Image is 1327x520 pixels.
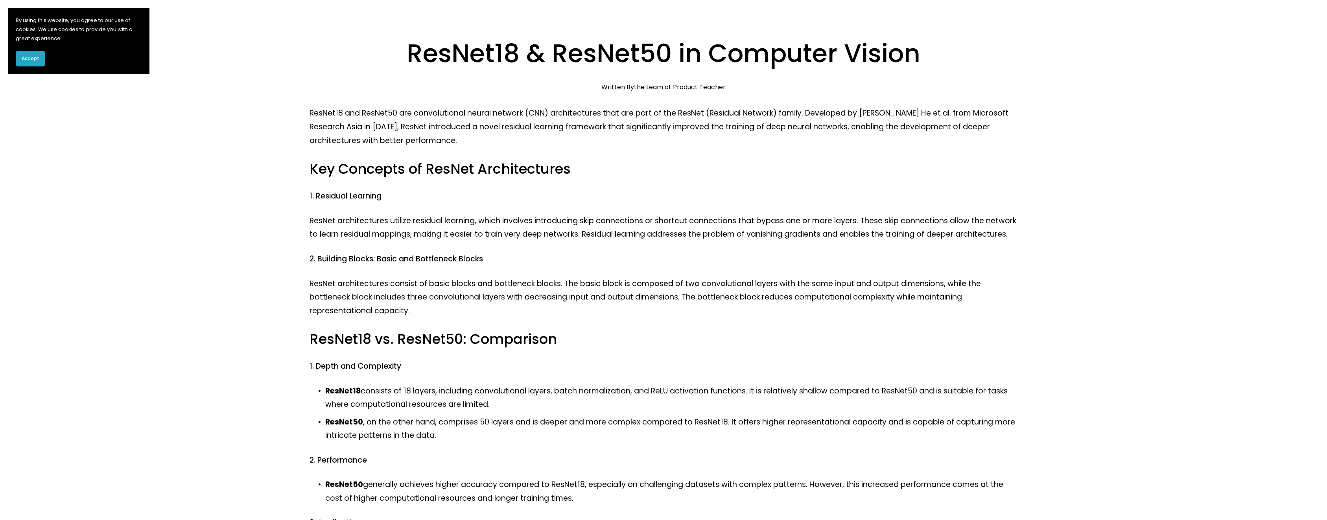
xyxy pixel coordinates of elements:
[22,55,39,62] span: Accept
[325,478,1017,505] p: generally achieves higher accuracy compared to ResNet18, especially on challenging datasets with ...
[310,277,1017,318] p: ResNet architectures consist of basic blocks and bottleneck blocks. The basic block is composed o...
[325,384,1017,412] p: consists of 18 layers, including convolutional layers, batch normalization, and ReLU activation f...
[16,16,142,43] p: By using this website, you agree to our use of cookies. We use cookies to provide you with a grea...
[16,51,45,66] button: Accept
[310,36,1017,71] h1: ResNet18 & ResNet50 in Computer Vision
[601,83,726,91] div: Written By
[310,330,1017,349] h3: ResNet18 vs. ResNet50: Comparison
[310,107,1017,147] p: ResNet18 and ResNet50 are convolutional neural network (CNN) architectures that are part of the R...
[310,361,1017,372] h4: 1. Depth and Complexity
[325,386,361,396] strong: ResNet18
[310,254,1017,265] h4: 2. Building Blocks: Basic and Bottleneck Blocks
[325,415,1017,443] p: , on the other hand, comprises 50 layers and is deeper and more complex compared to ResNet18. It ...
[325,479,363,490] strong: ResNet50
[8,8,149,74] section: Cookie banner
[310,191,1017,202] h4: 1. Residual Learning
[310,160,1017,178] h3: Key Concepts of ResNet Architectures
[634,83,726,92] a: the team at Product Teacher
[310,455,1017,466] h4: 2. Performance
[310,214,1017,241] p: ResNet architectures utilize residual learning, which involves introducing skip connections or sh...
[325,417,363,427] strong: ResNet50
